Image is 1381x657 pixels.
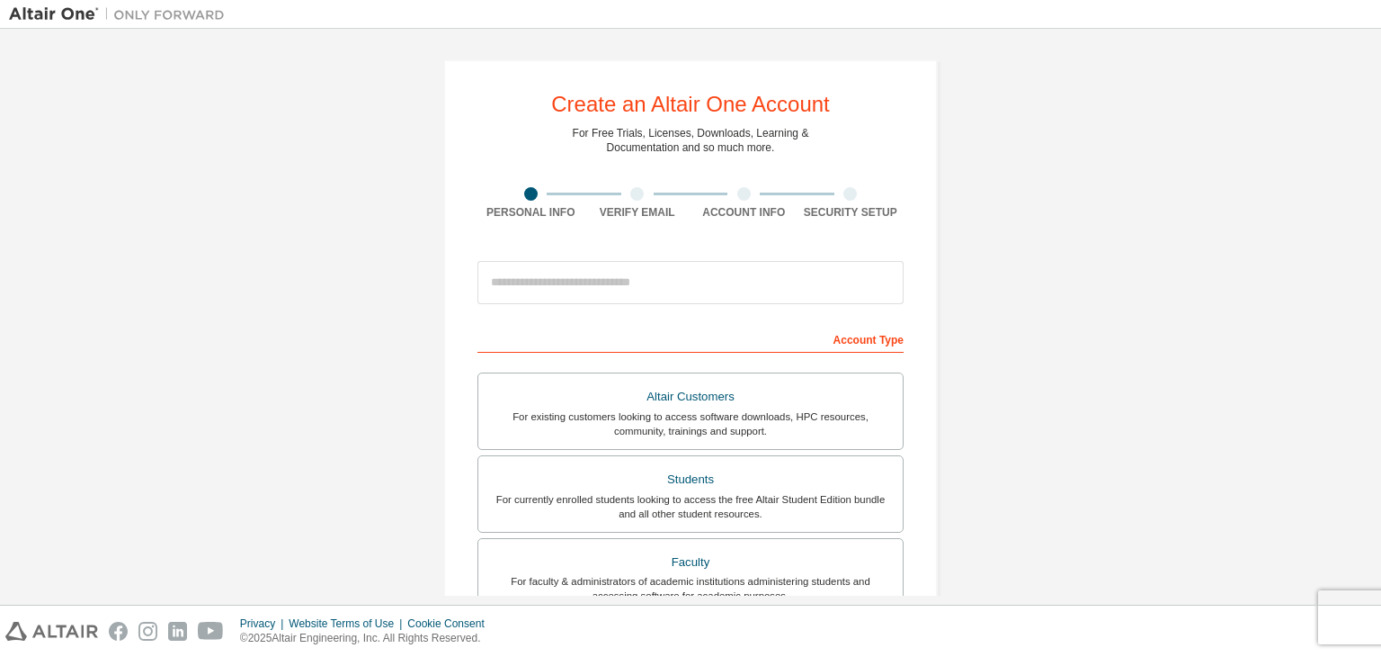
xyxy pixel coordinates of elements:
[489,467,892,492] div: Students
[489,550,892,575] div: Faculty
[138,622,157,641] img: instagram.svg
[9,5,234,23] img: Altair One
[289,616,407,631] div: Website Terms of Use
[551,94,830,115] div: Create an Altair One Account
[489,409,892,438] div: For existing customers looking to access software downloads, HPC resources, community, trainings ...
[489,574,892,603] div: For faculty & administrators of academic institutions administering students and accessing softwa...
[573,126,809,155] div: For Free Trials, Licenses, Downloads, Learning & Documentation and so much more.
[489,492,892,521] div: For currently enrolled students looking to access the free Altair Student Edition bundle and all ...
[477,324,904,353] div: Account Type
[198,622,224,641] img: youtube.svg
[477,205,584,220] div: Personal Info
[168,622,187,641] img: linkedin.svg
[5,622,98,641] img: altair_logo.svg
[407,616,494,631] div: Cookie Consent
[690,205,797,220] div: Account Info
[109,622,128,641] img: facebook.svg
[489,384,892,409] div: Altair Customers
[584,205,691,220] div: Verify Email
[240,631,495,646] p: © 2025 Altair Engineering, Inc. All Rights Reserved.
[797,205,904,220] div: Security Setup
[240,616,289,631] div: Privacy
